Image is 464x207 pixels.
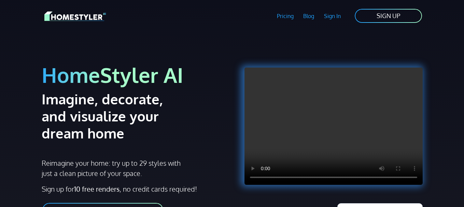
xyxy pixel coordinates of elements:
[44,10,106,22] img: HomeStyler AI logo
[42,62,228,88] h1: HomeStyler AI
[42,90,191,142] h2: Imagine, decorate, and visualize your dream home
[319,8,346,24] a: Sign In
[74,184,119,193] strong: 10 free renders
[298,8,319,24] a: Blog
[272,8,298,24] a: Pricing
[42,184,228,194] p: Sign up for , no credit cards required!
[42,158,182,178] p: Reimagine your home: try up to 29 styles with just a clean picture of your space.
[354,8,423,24] a: SIGN UP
